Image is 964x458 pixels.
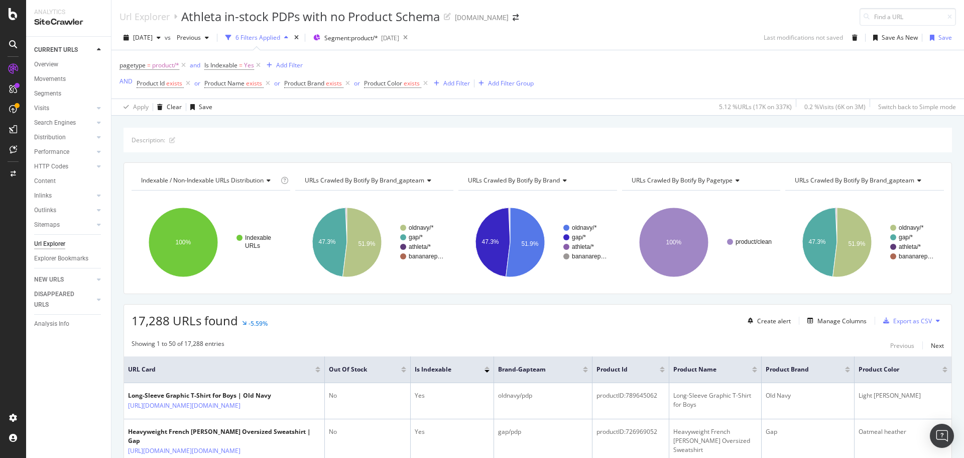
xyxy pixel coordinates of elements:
[309,30,399,46] button: Segment:product/*[DATE]
[409,243,431,250] text: athleta/*
[34,220,94,230] a: Sitemaps
[596,365,645,374] span: Product Id
[859,427,947,436] div: Oatmeal heather
[409,253,443,260] text: bananarep…
[415,365,469,374] span: Is Indexable
[757,317,791,325] div: Create alert
[666,239,681,246] text: 100%
[860,8,956,26] input: Find a URL
[274,78,280,88] button: or
[795,176,914,185] span: URLs Crawled By Botify By brand_gapteam
[34,176,56,187] div: Content
[766,365,830,374] span: Product Brand
[34,88,104,99] a: Segments
[34,253,104,264] a: Explorer Bookmarks
[498,391,588,400] div: oldnavy/pdp
[804,103,866,111] div: 0.2 % Visits ( 6K on 3M )
[673,365,737,374] span: Product Name
[152,58,179,72] span: product/*
[246,79,262,87] span: exists
[785,199,942,286] svg: A chart.
[596,427,665,436] div: productID:726969052
[34,176,104,187] a: Content
[513,14,519,21] div: arrow-right-arrow-left
[415,391,490,400] div: Yes
[139,172,279,189] h4: Indexable / Non-Indexable URLs Distribution
[329,427,406,436] div: No
[409,224,434,231] text: oldnavy/*
[443,79,470,87] div: Add Filter
[415,427,490,436] div: Yes
[622,199,779,286] svg: A chart.
[899,253,933,260] text: bananarep…
[292,33,301,43] div: times
[173,33,201,42] span: Previous
[119,76,133,86] button: AND
[34,132,94,143] a: Distribution
[128,365,313,374] span: URL Card
[882,33,918,42] div: Save As New
[276,61,303,69] div: Add Filter
[34,118,94,128] a: Search Engines
[132,339,224,351] div: Showing 1 to 50 of 17,288 entries
[132,199,289,286] svg: A chart.
[931,339,944,351] button: Next
[324,34,378,42] span: Segment: product/*
[34,74,66,84] div: Movements
[34,132,66,143] div: Distribution
[34,274,64,285] div: NEW URLS
[34,17,103,28] div: SiteCrawler
[119,11,170,22] div: Url Explorer
[899,243,921,250] text: athleta/*
[305,176,424,185] span: URLs Crawled By Botify By brand_gapteam
[326,79,342,87] span: exists
[34,205,94,216] a: Outlinks
[430,77,470,89] button: Add Filter
[931,341,944,350] div: Next
[166,79,182,87] span: exists
[632,176,733,185] span: URLs Crawled By Botify By pagetype
[295,199,452,286] svg: A chart.
[128,401,240,411] a: [URL][DOMAIN_NAME][DOMAIN_NAME]
[878,103,956,111] div: Switch back to Simple mode
[673,427,757,454] div: Heavyweight French [PERSON_NAME] Oversized Sweatshirt
[404,79,420,87] span: exists
[468,176,560,185] span: URLs Crawled By Botify By brand
[245,242,260,249] text: URLs
[381,34,399,42] div: [DATE]
[34,147,94,157] a: Performance
[141,176,264,185] span: Indexable / Non-Indexable URLs distribution
[793,172,935,189] h4: URLs Crawled By Botify By brand_gapteam
[719,103,792,111] div: 5.12 % URLs ( 17K on 337K )
[176,239,191,246] text: 100%
[766,391,850,400] div: Old Navy
[34,59,104,70] a: Overview
[221,30,292,46] button: 6 Filters Applied
[34,103,49,114] div: Visits
[893,317,932,325] div: Export as CSV
[318,238,335,245] text: 47.3%
[572,243,594,250] text: athleta/*
[119,61,146,69] span: pagetype
[498,365,568,374] span: brand-gapteam
[34,191,52,201] div: Inlinks
[204,61,237,69] span: Is Indexable
[284,79,324,87] span: Product Brand
[181,8,440,25] div: Athleta in-stock PDPs with no Product Schema
[34,274,94,285] a: NEW URLS
[890,341,914,350] div: Previous
[34,239,65,249] div: Url Explorer
[34,289,85,310] div: DISAPPEARED URLS
[34,8,103,17] div: Analytics
[736,238,772,245] text: product/clean
[132,312,238,329] span: 17,288 URLs found
[766,427,850,436] div: Gap
[926,30,952,46] button: Save
[930,424,954,448] div: Open Intercom Messenger
[809,238,826,245] text: 47.3%
[245,234,271,241] text: Indexable
[458,199,616,286] div: A chart.
[235,33,280,42] div: 6 Filters Applied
